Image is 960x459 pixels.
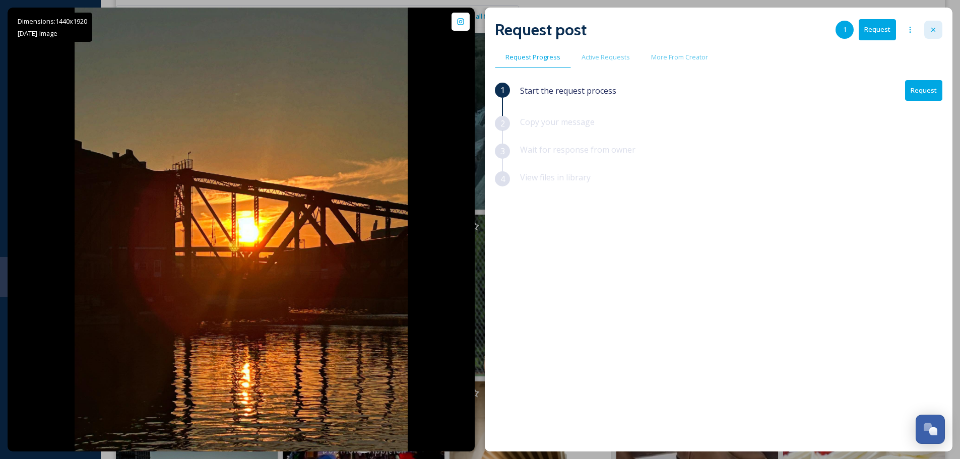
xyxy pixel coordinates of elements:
button: Open Chat [916,415,945,444]
span: Wait for response from owner [520,144,635,155]
span: [DATE] - Image [18,29,57,38]
span: 2 [500,117,505,129]
span: 1 [843,25,847,34]
img: #getoutstayout #naturebeauty #naturediversity #landscape_lovers #landscapelover #ic_landscapers #... [75,8,408,451]
span: More From Creator [651,52,708,62]
h2: Request post [495,18,587,42]
span: Start the request process [520,85,616,97]
span: Active Requests [582,52,630,62]
span: View files in library [520,172,591,183]
span: 4 [500,173,505,185]
button: Request [859,19,896,40]
span: Request Progress [505,52,560,62]
span: 3 [500,145,505,157]
span: 1 [500,84,505,96]
span: Dimensions: 1440 x 1920 [18,17,87,26]
button: Request [905,80,942,101]
span: Copy your message [520,116,595,127]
